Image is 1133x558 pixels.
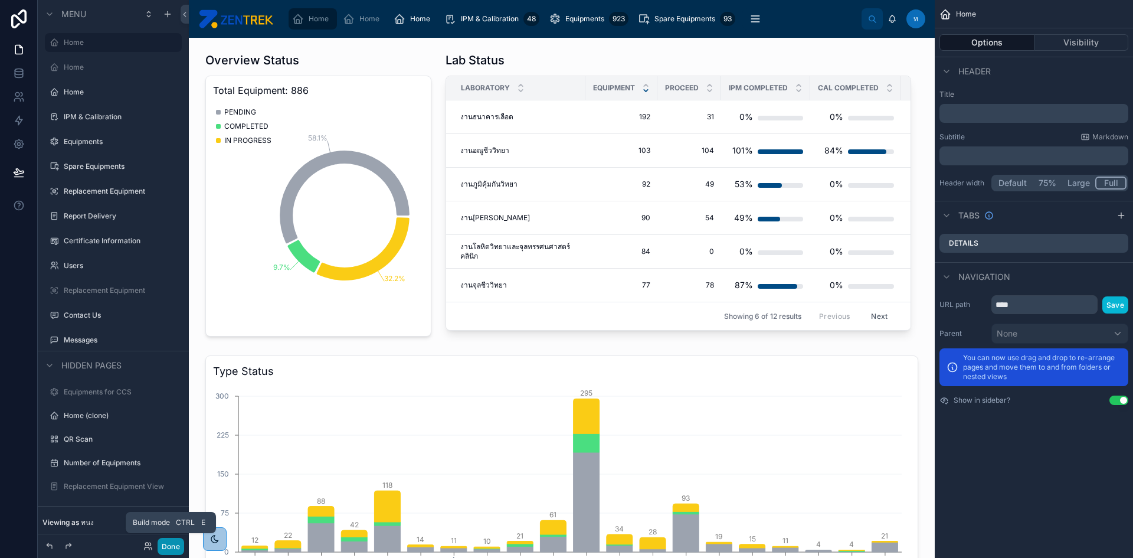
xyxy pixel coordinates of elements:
span: IPM & Calibration [461,14,519,24]
a: Spare Equipments93 [634,8,739,30]
label: Number of Equipments [64,458,179,468]
label: Home [64,87,179,97]
div: 48 [523,12,539,26]
label: Equipments for CCS [64,387,179,397]
label: Replacement Equipment View [64,482,179,491]
button: Large [1062,177,1095,190]
span: E [198,518,208,527]
span: Markdown [1092,132,1128,142]
p: You can now use drag and drop to re-arrange pages and move them to and from folders or nested views [963,353,1121,381]
span: None [997,328,1017,340]
label: IPM & Calibration [64,112,179,122]
span: Laboratory [461,83,510,93]
span: Equipments [565,14,604,24]
a: IPM & Calibration48 [441,8,543,30]
label: Users [64,261,179,270]
span: CAL COMPLETED [818,83,879,93]
button: Options [939,34,1034,51]
button: None [991,324,1128,344]
a: Home [339,8,388,30]
a: Equipments923 [545,8,632,30]
label: Replacement Equipment [64,187,179,196]
a: Markdown [1080,132,1128,142]
label: Contact Us [64,311,179,320]
span: Build mode [133,518,170,527]
label: Report Delivery [64,211,179,221]
button: Done [158,538,184,555]
span: Equipment [593,83,635,93]
label: My Profile [64,505,179,515]
label: Title [939,90,1128,99]
span: Home [309,14,329,24]
div: 93 [720,12,735,26]
label: Details [949,239,978,248]
label: Spare Equipments [64,162,179,171]
label: Subtitle [939,132,965,142]
span: Showing 6 of 12 results [724,312,801,321]
label: Header width [939,178,987,188]
span: Header [958,66,991,77]
label: Home [64,38,175,47]
span: Hidden pages [61,360,122,371]
span: Home [956,9,976,19]
label: Messages [64,335,179,345]
span: ท [913,14,918,24]
span: Menu [61,8,86,20]
div: scrollable content [283,6,862,32]
div: scrollable content [939,104,1128,123]
button: 75% [1032,177,1062,190]
a: Home [289,8,337,30]
label: Show in sidebar? [954,396,1010,405]
span: PROCEED [665,83,699,93]
span: Navigation [958,271,1010,283]
img: App logo [198,9,273,28]
label: Home [64,63,179,72]
span: Home [410,14,430,24]
button: Full [1095,177,1127,190]
span: Home [359,14,379,24]
span: Viewing as ทนง [42,518,94,527]
label: Replacement Equipment [64,286,179,295]
button: Default [993,177,1032,190]
label: Home (clone) [64,411,179,420]
button: Save [1102,296,1128,314]
span: Ctrl [175,517,196,528]
label: URL path [939,300,987,309]
label: QR Scan [64,435,179,444]
div: scrollable content [939,146,1128,165]
label: Parent [939,329,987,338]
label: Certificate Information [64,236,179,246]
span: IPM COMPLETED [729,83,788,93]
button: Visibility [1034,34,1129,51]
a: Home [390,8,438,30]
label: Equipments [64,137,179,146]
div: 923 [609,12,628,26]
span: Tabs [958,210,980,221]
span: Spare Equipments [654,14,715,24]
button: Next [863,307,896,325]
